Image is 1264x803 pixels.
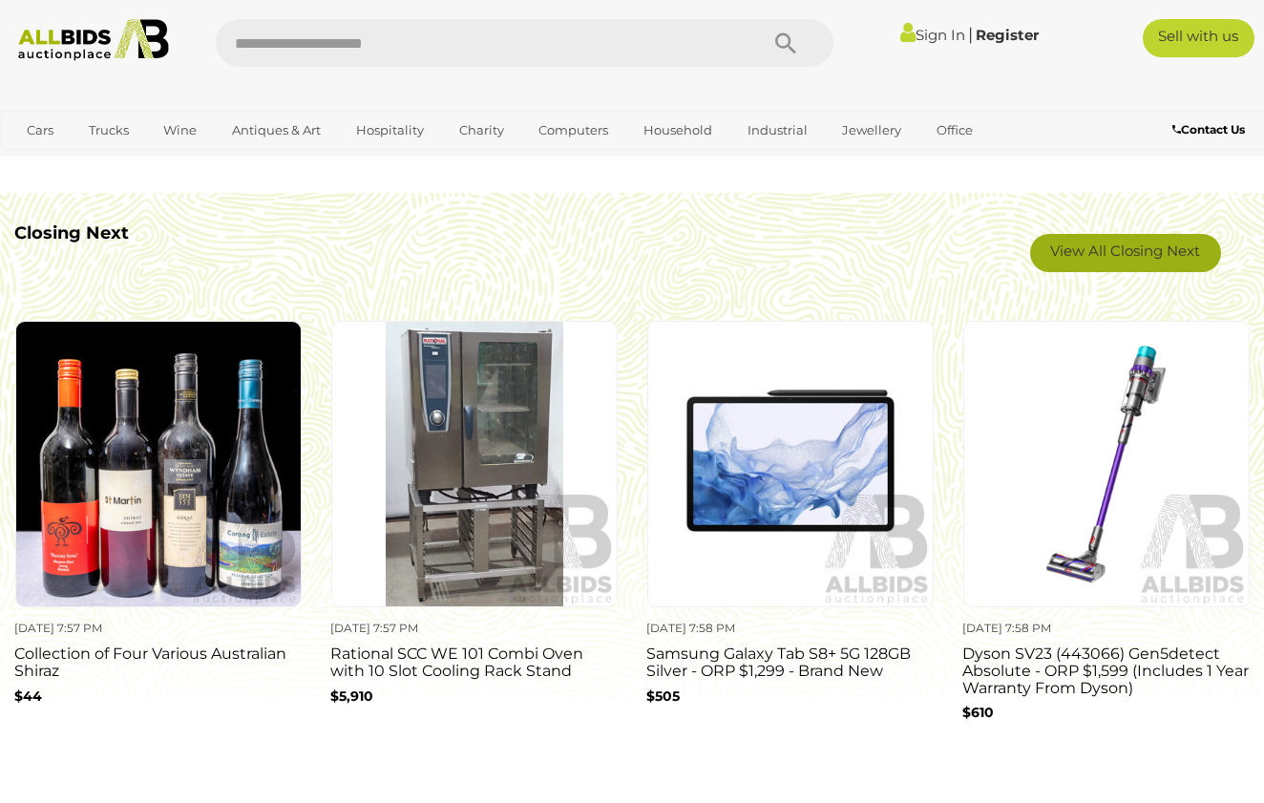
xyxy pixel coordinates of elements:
[962,704,994,721] b: $610
[631,115,725,146] a: Household
[1172,122,1245,137] b: Contact Us
[976,26,1039,44] a: Register
[962,320,1250,744] a: [DATE] 7:58 PM Dyson SV23 (443066) Gen5detect Absolute - ORP $1,599 (Includes 1 Year Warranty Fro...
[151,115,209,146] a: Wine
[924,115,985,146] a: Office
[330,618,468,639] div: [DATE] 7:57 PM
[331,321,618,607] img: Rational SCC WE 101 Combi Oven with 10 Slot Cooling Rack Stand
[330,641,618,679] h3: Rational SCC WE 101 Combi Oven with 10 Slot Cooling Rack Stand
[646,641,934,679] h3: Samsung Galaxy Tab S8+ 5G 128GB Silver - ORP $1,299 - Brand New
[89,146,249,178] a: [GEOGRAPHIC_DATA]
[1143,19,1254,57] a: Sell with us
[646,687,680,705] b: $505
[14,320,302,744] a: [DATE] 7:57 PM Collection of Four Various Australian Shiraz $44
[14,687,42,705] b: $44
[14,641,302,679] h3: Collection of Four Various Australian Shiraz
[10,19,178,61] img: Allbids.com.au
[647,321,934,607] img: Samsung Galaxy Tab S8+ 5G 128GB Silver - ORP $1,299 - Brand New
[14,222,129,243] b: Closing Next
[14,115,66,146] a: Cars
[76,115,141,146] a: Trucks
[962,618,1100,639] div: [DATE] 7:58 PM
[646,618,784,639] div: [DATE] 7:58 PM
[447,115,516,146] a: Charity
[14,618,152,639] div: [DATE] 7:57 PM
[1172,119,1250,140] a: Contact Us
[830,115,914,146] a: Jewellery
[962,641,1250,696] h3: Dyson SV23 (443066) Gen5detect Absolute - ORP $1,599 (Includes 1 Year Warranty From Dyson)
[220,115,333,146] a: Antiques & Art
[735,115,820,146] a: Industrial
[968,24,973,45] span: |
[330,320,618,744] a: [DATE] 7:57 PM Rational SCC WE 101 Combi Oven with 10 Slot Cooling Rack Stand $5,910
[15,321,302,607] img: Collection of Four Various Australian Shiraz
[900,26,965,44] a: Sign In
[526,115,621,146] a: Computers
[963,321,1250,607] img: Dyson SV23 (443066) Gen5detect Absolute - ORP $1,599 (Includes 1 Year Warranty From Dyson)
[1030,234,1221,272] a: View All Closing Next
[14,146,78,178] a: Sports
[646,320,934,744] a: [DATE] 7:58 PM Samsung Galaxy Tab S8+ 5G 128GB Silver - ORP $1,299 - Brand New $505
[330,687,373,705] b: $5,910
[344,115,436,146] a: Hospitality
[738,19,833,67] button: Search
